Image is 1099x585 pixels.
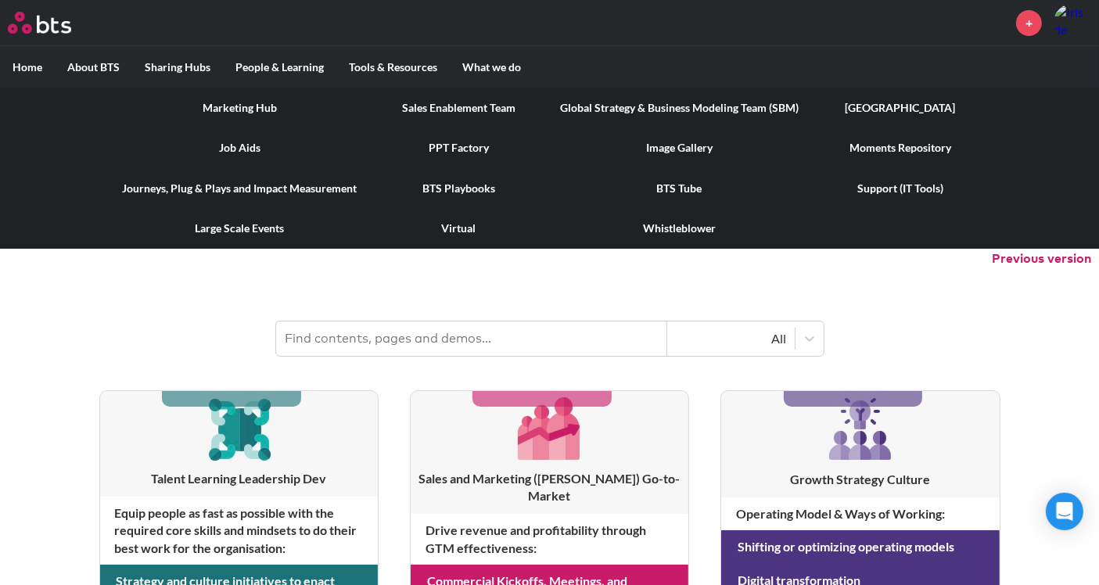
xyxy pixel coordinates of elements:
[276,321,667,356] input: Find contents, pages and demos...
[1054,4,1091,41] img: Iris de Villiers
[721,497,999,530] h4: Operating Model & Ways of Working :
[132,47,223,88] label: Sharing Hubs
[100,470,378,487] h3: Talent Learning Leadership Dev
[8,12,100,34] a: Go home
[1046,493,1083,530] div: Open Intercom Messenger
[450,47,533,88] label: What we do
[411,470,688,505] h3: Sales and Marketing ([PERSON_NAME]) Go-to-Market
[223,47,336,88] label: People & Learning
[100,497,378,565] h4: Equip people as fast as possible with the required core skills and mindsets to do their best work...
[1054,4,1091,41] a: Profile
[202,391,276,465] img: [object Object]
[8,12,71,34] img: BTS Logo
[823,391,898,466] img: [object Object]
[1016,10,1042,36] a: +
[512,391,587,465] img: [object Object]
[675,330,787,347] div: All
[55,47,132,88] label: About BTS
[411,514,688,565] h4: Drive revenue and profitability through GTM effectiveness :
[721,471,999,488] h3: Growth Strategy Culture
[992,250,1091,267] button: Previous version
[336,47,450,88] label: Tools & Resources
